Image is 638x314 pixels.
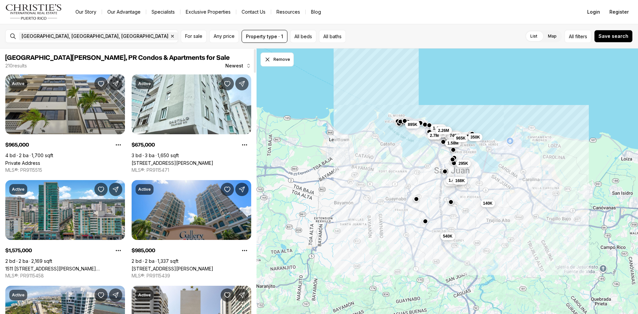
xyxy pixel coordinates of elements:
[242,30,287,43] button: Property type · 1
[609,9,629,15] span: Register
[12,292,25,298] p: Active
[221,77,234,90] button: Save Property: 60 CARIBE #7A
[449,178,460,183] span: 1.48M
[565,30,591,43] button: Allfilters
[446,176,462,184] button: 1.48M
[102,7,146,17] a: Our Advantage
[238,244,251,257] button: Property options
[236,7,271,17] button: Contact Us
[306,7,326,17] a: Blog
[575,33,587,40] span: filters
[238,138,251,152] button: Property options
[450,133,459,138] span: 740K
[261,52,294,66] button: Dismiss drawing
[435,127,452,135] button: 2.26M
[5,63,27,68] p: 210 results
[109,183,122,196] button: Share Property
[594,30,633,43] button: Save search
[109,288,122,302] button: Share Property
[430,124,447,132] button: 1.45M
[5,54,230,61] span: [GEOGRAPHIC_DATA][PERSON_NAME], PR Condos & Apartments for Sale
[138,292,151,298] p: Active
[583,5,604,19] button: Login
[214,34,235,39] span: Any price
[138,187,151,192] p: Active
[543,30,562,42] label: Map
[221,288,234,302] button: Save Property: 1501 ASHFORD AVENUE #9A
[483,201,493,206] span: 140K
[525,30,543,42] label: List
[445,139,461,147] button: 1.58M
[605,5,633,19] button: Register
[453,177,468,185] button: 168K
[456,136,466,141] span: 965K
[209,30,239,43] button: Any price
[448,141,459,146] span: 1.58M
[430,133,439,138] span: 2.7M
[5,266,125,271] a: 1511 AVENIDA PONCE DE LEON #1023, SAN JUAN PR, 00909
[22,34,168,39] span: [GEOGRAPHIC_DATA], [GEOGRAPHIC_DATA], [GEOGRAPHIC_DATA]
[221,59,255,72] button: Newest
[271,7,305,17] a: Resources
[109,77,122,90] button: Share Property
[221,183,234,196] button: Save Property: 103 DE DIEGO AVENUE #1706
[225,63,243,68] span: Newest
[408,122,417,127] span: 895K
[569,33,574,40] span: All
[181,30,207,43] button: For sale
[5,4,62,20] img: logo
[468,133,483,141] button: 350K
[456,159,471,167] button: 295K
[459,161,468,166] span: 295K
[455,178,465,183] span: 168K
[132,160,213,166] a: 60 CARIBE #7A, SAN JUAN PR, 00907
[180,7,236,17] a: Exclusive Properties
[235,288,249,302] button: Share Property
[480,199,495,207] button: 140K
[587,9,600,15] span: Login
[433,126,444,131] span: 1.45M
[427,132,442,140] button: 2.7M
[438,128,449,133] span: 2.26M
[405,121,420,129] button: 895K
[443,234,453,239] span: 540K
[94,288,108,302] button: Save Property: 404 AVE DE LA CONSTITUCION #2008
[185,34,202,39] span: For sale
[70,7,102,17] a: Our Story
[444,178,459,186] button: 775K
[12,187,25,192] p: Active
[112,138,125,152] button: Property options
[319,30,346,43] button: All baths
[94,183,108,196] button: Save Property: 1511 AVENIDA PONCE DE LEON #1023
[235,77,249,90] button: Share Property
[235,183,249,196] button: Share Property
[440,232,455,240] button: 540K
[471,135,480,140] span: 350K
[5,160,40,166] a: Private Address
[12,81,25,86] p: Active
[454,134,469,142] button: 965K
[598,34,628,39] span: Save search
[94,77,108,90] button: Save Property:
[290,30,316,43] button: All beds
[132,266,213,271] a: 103 DE DIEGO AVENUE #1706, SAN JUAN PR, 00911
[146,7,180,17] a: Specialists
[112,244,125,257] button: Property options
[138,81,151,86] p: Active
[447,132,462,140] button: 740K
